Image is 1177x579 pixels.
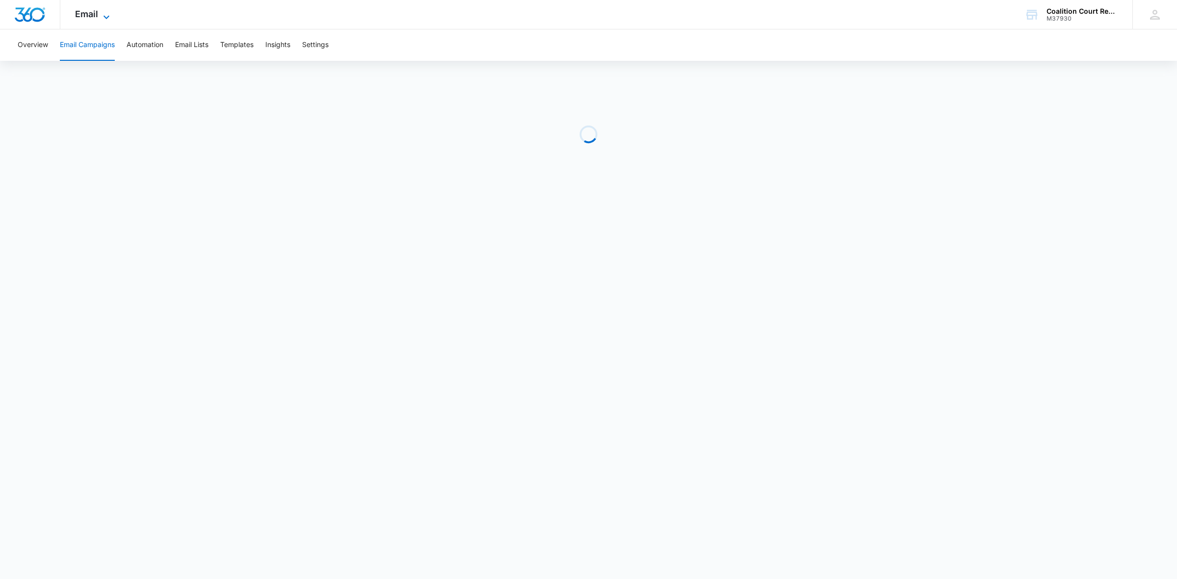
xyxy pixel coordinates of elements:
div: account name [1047,7,1118,15]
button: Email Campaigns [60,29,115,61]
button: Email Lists [175,29,208,61]
button: Automation [127,29,163,61]
button: Templates [220,29,254,61]
button: Overview [18,29,48,61]
button: Insights [265,29,290,61]
span: Email [75,9,98,19]
div: account id [1047,15,1118,22]
button: Settings [302,29,329,61]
